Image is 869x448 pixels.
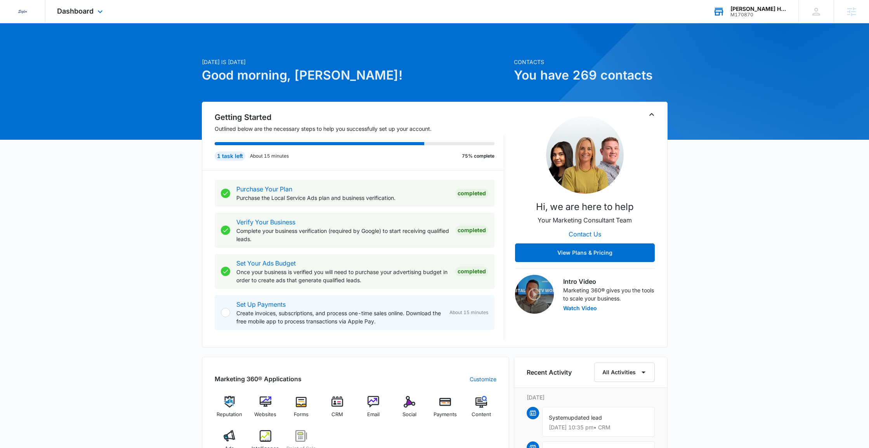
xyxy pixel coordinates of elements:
[434,411,457,418] span: Payments
[367,411,380,418] span: Email
[236,227,449,243] p: Complete your business verification (required by Google) to start receiving qualified leads.
[563,277,655,286] h3: Intro Video
[236,268,449,284] p: Once your business is verified you will need to purchase your advertising budget in order to crea...
[236,309,443,325] p: Create invoices, subscriptions, and process one-time sales online. Download the free mobile app t...
[323,396,352,424] a: CRM
[202,58,509,66] p: [DATE] is [DATE]
[215,374,302,384] h2: Marketing 360® Applications
[250,153,289,160] p: About 15 minutes
[331,411,343,418] span: CRM
[549,425,648,430] p: [DATE] 10:35 pm • CRM
[254,411,276,418] span: Websites
[561,225,609,243] button: Contact Us
[527,393,655,401] p: [DATE]
[515,243,655,262] button: View Plans & Pricing
[455,226,488,235] div: Completed
[236,185,292,193] a: Purchase Your Plan
[527,368,572,377] h6: Recent Activity
[455,267,488,276] div: Completed
[514,58,668,66] p: Contacts
[294,411,309,418] span: Forms
[215,151,245,161] div: 1 task left
[202,66,509,85] h1: Good morning, [PERSON_NAME]!
[472,411,491,418] span: Content
[236,194,449,202] p: Purchase the Local Service Ads plan and business verification.
[215,396,245,424] a: Reputation
[217,411,242,418] span: Reputation
[402,411,416,418] span: Social
[430,396,460,424] a: Payments
[286,396,316,424] a: Forms
[467,396,496,424] a: Content
[563,306,597,311] button: Watch Video
[455,189,488,198] div: Completed
[236,259,296,267] a: Set Your Ads Budget
[215,111,504,123] h2: Getting Started
[236,300,286,308] a: Set Up Payments
[594,363,655,382] button: All Activities
[16,5,29,19] img: Sigler Corporate
[515,275,554,314] img: Intro Video
[536,200,634,214] p: Hi, we are here to help
[57,7,94,15] span: Dashboard
[359,396,389,424] a: Email
[250,396,280,424] a: Websites
[549,414,568,421] span: System
[215,125,504,133] p: Outlined below are the necessary steps to help you successfully set up your account.
[514,66,668,85] h1: You have 269 contacts
[730,12,787,17] div: account id
[236,218,295,226] a: Verify Your Business
[394,396,424,424] a: Social
[730,6,787,12] div: account name
[462,153,494,160] p: 75% complete
[568,414,602,421] span: updated lead
[647,110,656,119] button: Toggle Collapse
[538,215,632,225] p: Your Marketing Consultant Team
[470,375,496,383] a: Customize
[563,286,655,302] p: Marketing 360® gives you the tools to scale your business.
[449,309,488,316] span: About 15 minutes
